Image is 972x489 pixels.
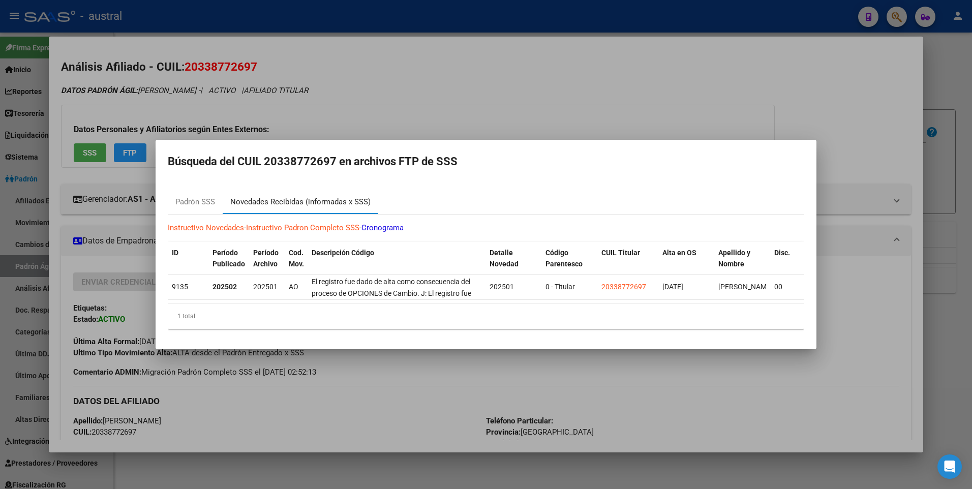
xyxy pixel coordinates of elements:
div: Padrón SSS [175,196,215,208]
datatable-header-cell: Cierre presentación [801,242,857,287]
span: CUIL Titular [601,249,640,257]
datatable-header-cell: Alta en OS [658,242,714,287]
datatable-header-cell: Código Parentesco [541,242,597,287]
a: Instructivo Padron Completo SSS [246,223,359,232]
span: 20338772697 [601,283,646,291]
span: Cod. Mov. [289,249,304,268]
span: Código Parentesco [545,249,583,268]
span: [DATE] [662,283,683,291]
span: 202501 [490,283,514,291]
span: 0 - Titular [545,283,575,291]
span: Apellido y Nombre [718,249,750,268]
p: - - [168,222,804,234]
span: Descripción Código [312,249,374,257]
datatable-header-cell: Descripción Código [308,242,485,287]
span: AO [289,283,298,291]
datatable-header-cell: Cod. Mov. [285,242,308,287]
datatable-header-cell: Período Publicado [208,242,249,287]
span: Período Publicado [212,249,245,268]
div: 1 total [168,303,804,329]
datatable-header-cell: Detalle Novedad [485,242,541,287]
span: Detalle Novedad [490,249,519,268]
h2: Búsqueda del CUIL 20338772697 en archivos FTP de SSS [168,152,804,171]
datatable-header-cell: CUIL Titular [597,242,658,287]
span: 9135 [172,283,188,291]
a: Cronograma [361,223,404,232]
span: Alta en OS [662,249,696,257]
span: ID [172,249,178,257]
span: 202501 [253,283,278,291]
span: Período Archivo [253,249,279,268]
datatable-header-cell: ID [168,242,208,287]
span: Disc. [774,249,790,257]
datatable-header-cell: Período Archivo [249,242,285,287]
span: El registro fue dado de alta como consecuencia del proceso de OPCIONES de Cambio. J: El registro ... [312,278,471,378]
datatable-header-cell: Disc. [770,242,801,287]
datatable-header-cell: Apellido y Nombre [714,242,770,287]
strong: 202502 [212,283,237,291]
div: Novedades Recibidas (informadas x SSS) [230,196,371,208]
div: Open Intercom Messenger [937,454,962,479]
span: [PERSON_NAME] [718,283,773,291]
div: 00 [774,281,797,293]
a: Instructivo Novedades [168,223,244,232]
